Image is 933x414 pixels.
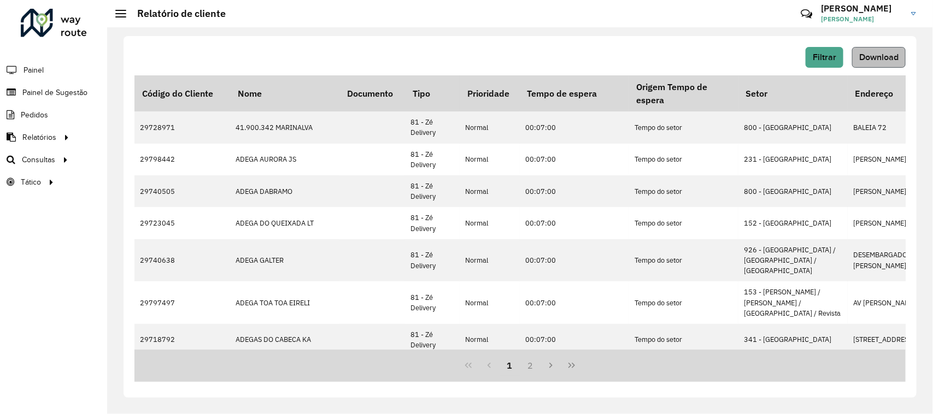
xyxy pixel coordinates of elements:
[460,207,520,239] td: Normal
[541,355,561,376] button: Next Page
[230,239,339,282] td: ADEGA GALTER
[405,144,460,175] td: 81 - Zé Delivery
[230,175,339,207] td: ADEGA DABRAMO
[520,111,629,143] td: 00:07:00
[738,75,848,111] th: Setor
[806,47,843,68] button: Filtrar
[852,47,906,68] button: Download
[629,75,738,111] th: Origem Tempo de espera
[339,75,405,111] th: Documento
[520,175,629,207] td: 00:07:00
[405,281,460,324] td: 81 - Zé Delivery
[520,239,629,282] td: 00:07:00
[795,2,818,26] a: Contato Rápido
[22,132,56,143] span: Relatórios
[405,111,460,143] td: 81 - Zé Delivery
[405,207,460,239] td: 81 - Zé Delivery
[134,111,230,143] td: 29728971
[520,144,629,175] td: 00:07:00
[629,324,738,356] td: Tempo do setor
[134,281,230,324] td: 29797497
[21,109,48,121] span: Pedidos
[230,75,339,111] th: Nome
[738,281,848,324] td: 153 - [PERSON_NAME] / [PERSON_NAME] / [GEOGRAPHIC_DATA] / Revista
[230,324,339,356] td: ADEGAS DO CABECA KA
[520,355,541,376] button: 2
[126,8,226,20] h2: Relatório de cliente
[629,111,738,143] td: Tempo do setor
[520,207,629,239] td: 00:07:00
[405,175,460,207] td: 81 - Zé Delivery
[460,75,520,111] th: Prioridade
[738,144,848,175] td: 231 - [GEOGRAPHIC_DATA]
[134,207,230,239] td: 29723045
[22,87,87,98] span: Painel de Sugestão
[859,52,899,62] span: Download
[520,75,629,111] th: Tempo de espera
[460,111,520,143] td: Normal
[230,281,339,324] td: ADEGA TOA TOA EIRELI
[230,144,339,175] td: ADEGA AURORA JS
[629,175,738,207] td: Tempo do setor
[520,324,629,356] td: 00:07:00
[134,75,230,111] th: Código do Cliente
[460,239,520,282] td: Normal
[500,355,520,376] button: 1
[520,281,629,324] td: 00:07:00
[738,111,848,143] td: 800 - [GEOGRAPHIC_DATA]
[134,239,230,282] td: 29740638
[405,239,460,282] td: 81 - Zé Delivery
[134,144,230,175] td: 29798442
[629,144,738,175] td: Tempo do setor
[460,144,520,175] td: Normal
[134,324,230,356] td: 29718792
[738,175,848,207] td: 800 - [GEOGRAPHIC_DATA]
[405,75,460,111] th: Tipo
[24,64,44,76] span: Painel
[405,324,460,356] td: 81 - Zé Delivery
[629,239,738,282] td: Tempo do setor
[22,154,55,165] span: Consultas
[230,111,339,143] td: 41.900.342 MARINALVA
[134,175,230,207] td: 29740505
[460,281,520,324] td: Normal
[230,207,339,239] td: ADEGA DO QUEIXADA LT
[561,355,582,376] button: Last Page
[21,176,41,188] span: Tático
[629,207,738,239] td: Tempo do setor
[460,324,520,356] td: Normal
[738,207,848,239] td: 152 - [GEOGRAPHIC_DATA]
[629,281,738,324] td: Tempo do setor
[738,239,848,282] td: 926 - [GEOGRAPHIC_DATA] / [GEOGRAPHIC_DATA] / [GEOGRAPHIC_DATA]
[738,324,848,356] td: 341 - [GEOGRAPHIC_DATA]
[813,52,836,62] span: Filtrar
[821,14,903,24] span: [PERSON_NAME]
[821,3,903,14] h3: [PERSON_NAME]
[460,175,520,207] td: Normal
